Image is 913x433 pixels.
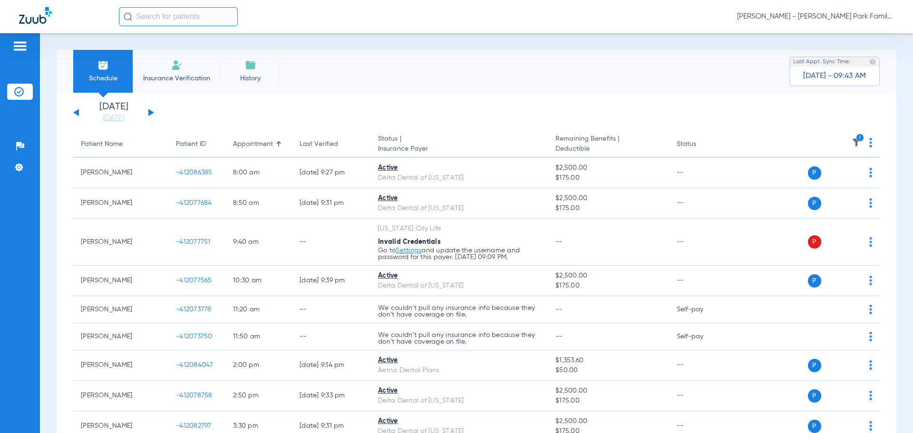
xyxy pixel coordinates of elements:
span: -412077751 [176,239,211,245]
span: $175.00 [555,173,661,183]
div: Appointment [233,139,284,149]
span: $2,500.00 [555,386,661,396]
td: [DATE] 9:39 PM [292,266,370,296]
img: Manual Insurance Verification [171,59,183,71]
span: $2,500.00 [555,271,661,281]
td: [PERSON_NAME] [73,219,168,266]
td: 11:50 AM [225,323,292,350]
td: 9:40 AM [225,219,292,266]
span: P [808,274,821,288]
th: Status [669,131,733,158]
span: $175.00 [555,203,661,213]
div: Patient Name [81,139,161,149]
td: [DATE] 9:33 PM [292,381,370,411]
td: -- [669,219,733,266]
td: 10:30 AM [225,266,292,296]
span: $50.00 [555,366,661,375]
td: -- [669,381,733,411]
td: [PERSON_NAME] [73,381,168,411]
td: 2:00 PM [225,350,292,381]
span: $175.00 [555,281,661,291]
th: Remaining Benefits | [548,131,669,158]
span: [PERSON_NAME] - [PERSON_NAME] Park Family Dentistry [737,12,894,21]
td: [PERSON_NAME] [73,188,168,219]
img: hamburger-icon [12,40,28,52]
span: P [808,389,821,403]
p: We couldn’t pull any insurance info because they don’t have coverage on file. [378,305,540,318]
div: Active [378,356,540,366]
span: Invalid Credentials [378,239,441,245]
img: Schedule [97,59,109,71]
td: [PERSON_NAME] [73,296,168,323]
td: -- [292,323,370,350]
span: $2,500.00 [555,163,661,173]
img: group-dot-blue.svg [869,305,872,314]
td: [PERSON_NAME] [73,350,168,381]
span: P [808,197,821,210]
div: Last Verified [300,139,363,149]
div: Delta Dental of [US_STATE] [378,173,540,183]
div: Delta Dental of [US_STATE] [378,396,540,406]
div: Active [378,416,540,426]
span: [DATE] - 09:43 AM [803,71,866,81]
span: $175.00 [555,396,661,406]
span: P [808,359,821,372]
img: group-dot-blue.svg [869,360,872,370]
td: 8:00 AM [225,158,292,188]
div: Active [378,193,540,203]
p: We couldn’t pull any insurance info because they don’t have coverage on file. [378,332,540,345]
span: P [808,235,821,249]
td: 11:20 AM [225,296,292,323]
img: group-dot-blue.svg [869,198,872,208]
img: Search Icon [124,12,132,21]
span: $2,500.00 [555,416,661,426]
span: Insurance Payer [378,144,540,154]
div: Active [378,271,540,281]
span: -412073778 [176,306,212,313]
img: group-dot-blue.svg [869,332,872,341]
td: [DATE] 9:31 PM [292,188,370,219]
img: Zuub Logo [19,7,52,24]
td: -- [669,188,733,219]
div: Patient ID [176,139,218,149]
td: [PERSON_NAME] [73,323,168,350]
input: Search for patients [119,7,238,26]
img: group-dot-blue.svg [869,421,872,431]
td: [DATE] 9:27 PM [292,158,370,188]
img: group-dot-blue.svg [869,391,872,400]
span: $1,353.60 [555,356,661,366]
td: [PERSON_NAME] [73,266,168,296]
span: P [808,420,821,433]
a: [DATE] [85,114,142,123]
img: group-dot-blue.svg [869,168,872,177]
span: -412086385 [176,169,213,176]
span: -- [555,239,563,245]
span: -412078758 [176,392,213,399]
div: [US_STATE] City Life [378,224,540,234]
td: -- [669,350,733,381]
span: -412077684 [176,200,212,206]
td: -- [669,266,733,296]
img: group-dot-blue.svg [869,138,872,147]
img: filter.svg [852,138,861,147]
span: P [808,166,821,180]
i: 1 [856,134,864,142]
td: -- [292,296,370,323]
div: Active [378,163,540,173]
th: Status | [370,131,548,158]
td: -- [669,158,733,188]
span: -412077565 [176,277,212,284]
span: Deductible [555,144,661,154]
div: Aetna Dental Plans [378,366,540,375]
span: $2,500.00 [555,193,661,203]
img: last sync help info [869,58,876,65]
li: [DATE] [85,102,142,123]
img: group-dot-blue.svg [869,276,872,285]
td: [PERSON_NAME] [73,158,168,188]
td: -- [292,219,370,266]
span: -412082797 [176,423,212,429]
td: Self-pay [669,323,733,350]
p: Go to and update the username and password for this payer. [DATE] 09:09 PM. [378,247,540,260]
td: [DATE] 9:14 PM [292,350,370,381]
span: Schedule [80,74,126,83]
